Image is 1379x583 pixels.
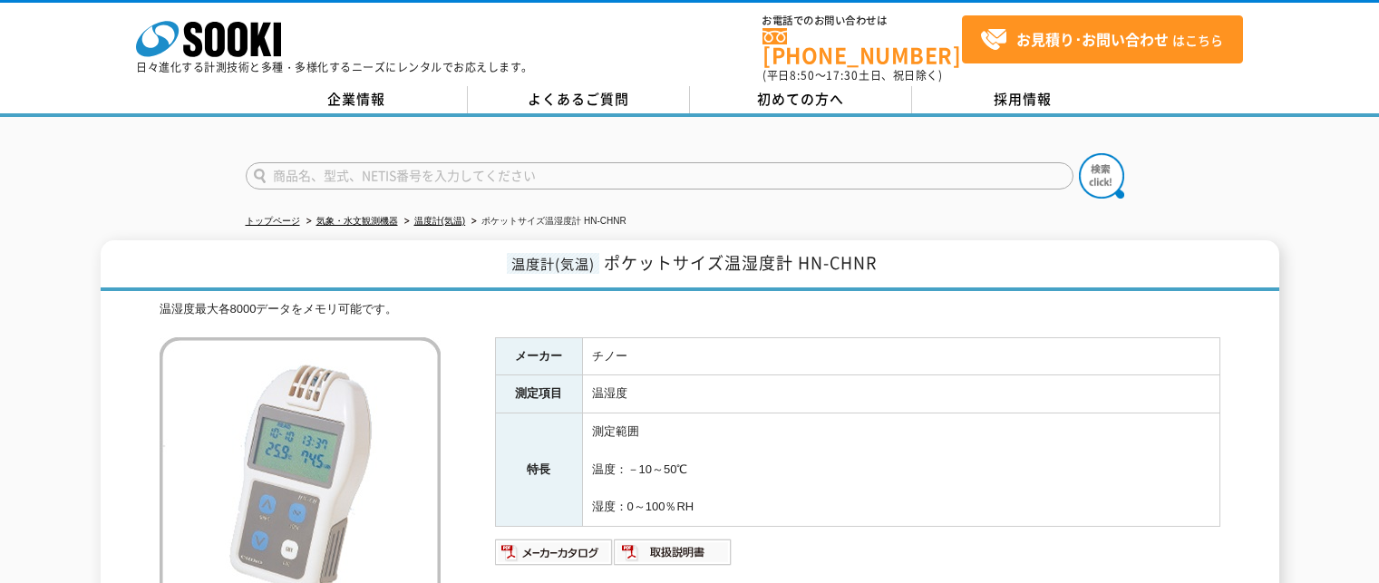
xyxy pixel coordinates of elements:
strong: お見積り･お問い合わせ [1016,28,1169,50]
span: 17:30 [826,67,859,83]
a: [PHONE_NUMBER] [762,28,962,65]
input: 商品名、型式、NETIS番号を入力してください [246,162,1073,189]
td: 測定範囲 温度：－10～50℃ 湿度：0～100％RH [582,413,1219,527]
span: はこちら [980,26,1223,53]
a: 温度計(気温) [414,216,466,226]
a: 気象・水文観測機器 [316,216,398,226]
td: 温湿度 [582,375,1219,413]
a: よくあるご質問 [468,86,690,113]
td: チノー [582,337,1219,375]
a: お見積り･お問い合わせはこちら [962,15,1243,63]
span: ポケットサイズ温湿度計 HN-CHNR [604,250,877,275]
a: トップページ [246,216,300,226]
th: 特長 [495,413,582,527]
th: 測定項目 [495,375,582,413]
a: 採用情報 [912,86,1134,113]
p: 日々進化する計測技術と多種・多様化するニーズにレンタルでお応えします。 [136,62,533,73]
a: 取扱説明書 [614,549,733,563]
img: メーカーカタログ [495,538,614,567]
span: 8:50 [790,67,815,83]
a: メーカーカタログ [495,549,614,563]
span: (平日 ～ 土日、祝日除く) [762,67,942,83]
span: 初めての方へ [757,89,844,109]
a: 初めての方へ [690,86,912,113]
div: 温湿度最大各8000データをメモリ可能です。 [160,300,1220,319]
img: 取扱説明書 [614,538,733,567]
th: メーカー [495,337,582,375]
img: btn_search.png [1079,153,1124,199]
li: ポケットサイズ温湿度計 HN-CHNR [468,212,626,231]
span: 温度計(気温) [507,253,599,274]
a: 企業情報 [246,86,468,113]
span: お電話でのお問い合わせは [762,15,962,26]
